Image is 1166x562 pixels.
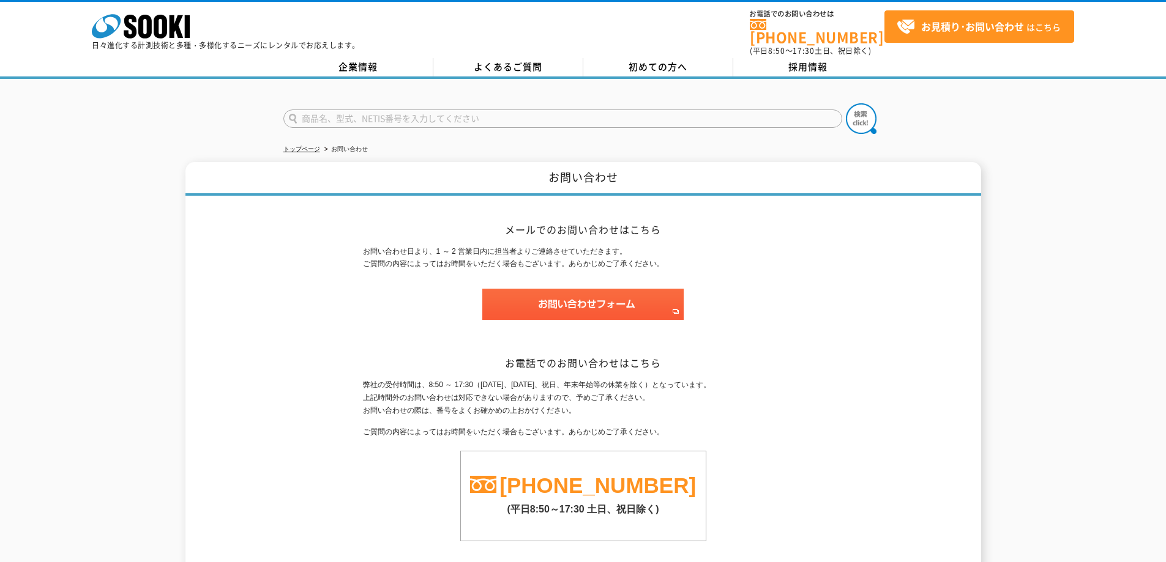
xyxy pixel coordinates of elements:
h2: メールでのお問い合わせはこちら [363,223,804,236]
img: btn_search.png [846,103,876,134]
span: (平日 ～ 土日、祝日除く) [750,45,871,56]
h2: お電話でのお問い合わせはこちら [363,357,804,369]
a: 初めての方へ [583,58,733,76]
a: [PHONE_NUMBER] [499,473,696,497]
p: (平日8:50～17:30 土日、祝日除く) [461,497,706,516]
span: 8:50 [768,45,785,56]
a: よくあるご質問 [433,58,583,76]
a: 企業情報 [283,58,433,76]
a: お問い合わせフォーム [482,309,684,317]
a: トップページ [283,146,320,152]
p: ご質問の内容によってはお時間をいただく場合もございます。あらかじめご了承ください。 [363,426,804,438]
strong: お見積り･お問い合わせ [921,19,1024,34]
span: 17:30 [793,45,815,56]
a: 採用情報 [733,58,883,76]
a: [PHONE_NUMBER] [750,19,884,44]
p: 弊社の受付時間は、8:50 ～ 17:30（[DATE]、[DATE]、祝日、年末年始等の休業を除く）となっています。 上記時間外のお問い合わせは対応できない場合がありますので、予めご了承くださ... [363,379,804,416]
input: 商品名、型式、NETIS番号を入力してください [283,109,842,128]
h1: お問い合わせ [185,162,981,196]
span: 初めての方へ [629,60,687,73]
p: 日々進化する計測技術と多種・多様化するニーズにレンタルでお応えします。 [92,42,360,49]
a: お見積り･お問い合わせはこちら [884,10,1074,43]
p: お問い合わせ日より、1 ～ 2 営業日内に担当者よりご連絡させていただきます。 ご質問の内容によってはお時間をいただく場合もございます。あらかじめご了承ください。 [363,245,804,271]
span: お電話でのお問い合わせは [750,10,884,18]
span: はこちら [897,18,1061,36]
img: お問い合わせフォーム [482,289,684,320]
li: お問い合わせ [322,143,368,156]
